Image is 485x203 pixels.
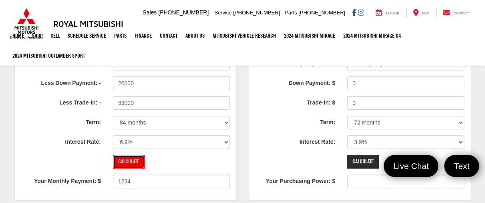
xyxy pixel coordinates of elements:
a: 2024 Mitsubishi Mirage G4 [339,26,405,46]
a: Schedule Service: Opens in a new tab [64,26,110,46]
label: Term: [249,116,341,127]
label: Less Trade-In: - [15,96,107,107]
a: About Us [181,26,209,46]
a: 2024 Mitsubishi Mirage [280,26,339,46]
span: Service [214,10,231,16]
a: Service [370,9,405,17]
label: Interest Rate: [249,135,341,146]
span: Parts [285,10,297,16]
label: Term: [15,116,107,127]
a: Contact [437,9,475,17]
a: Finance [131,26,156,46]
span: Sales [143,9,157,16]
a: Facebook: Click to visit our Facebook page [352,9,356,16]
span: Contact [453,12,469,15]
a: Home [8,26,28,46]
a: Text [444,155,479,177]
a: Live Chat [384,155,439,177]
img: Mitsubishi [8,8,44,39]
a: Map [407,9,435,17]
span: [PHONE_NUMBER] [298,10,345,16]
label: Your Monthly Payment: $ [15,175,107,185]
input: Calculate [113,155,145,169]
span: [PHONE_NUMBER] [158,9,209,16]
a: Shop [28,26,47,46]
input: Down Payment [347,76,465,90]
span: [PHONE_NUMBER] [233,10,280,16]
label: Your Purchasing Power: $ [249,175,341,185]
label: Down Payment: $ [249,76,341,87]
label: Interest Rate: [15,135,107,146]
a: Parts: Opens in a new tab [110,26,131,46]
label: Less Down Payment: - [15,76,107,87]
a: Instagram: Click to visit our Instagram page [358,9,364,16]
span: Text [450,161,473,171]
a: Sell [47,26,64,46]
a: Mitsubishi Vehicle Research [209,26,280,46]
label: Trade-In: $ [249,96,341,107]
a: 2024 Mitsubishi Outlander SPORT [8,46,89,66]
span: Live Chat [389,161,433,171]
a: Contact [156,26,181,46]
h3: Royal Mitsubishi [53,19,123,28]
span: Map [422,12,429,15]
input: Calculate [347,155,379,169]
span: Service [385,12,399,15]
